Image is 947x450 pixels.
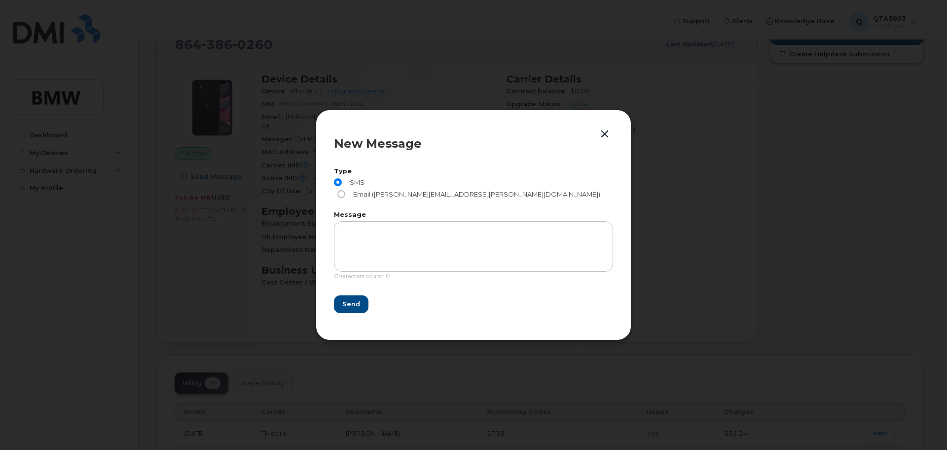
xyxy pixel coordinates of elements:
span: Email ([PERSON_NAME][EMAIL_ADDRESS][PERSON_NAME][DOMAIN_NAME]) [349,190,600,198]
span: Send [342,299,360,309]
label: Message [334,212,613,218]
iframe: Messenger Launcher [904,407,940,443]
label: Type [334,168,613,175]
input: Email ([PERSON_NAME][EMAIL_ADDRESS][PERSON_NAME][DOMAIN_NAME]) [337,190,345,198]
button: Send [334,295,368,313]
span: SMS [346,178,364,186]
div: New Message [334,138,613,150]
div: Characters count: 0 [334,272,613,286]
input: SMS [334,178,342,186]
